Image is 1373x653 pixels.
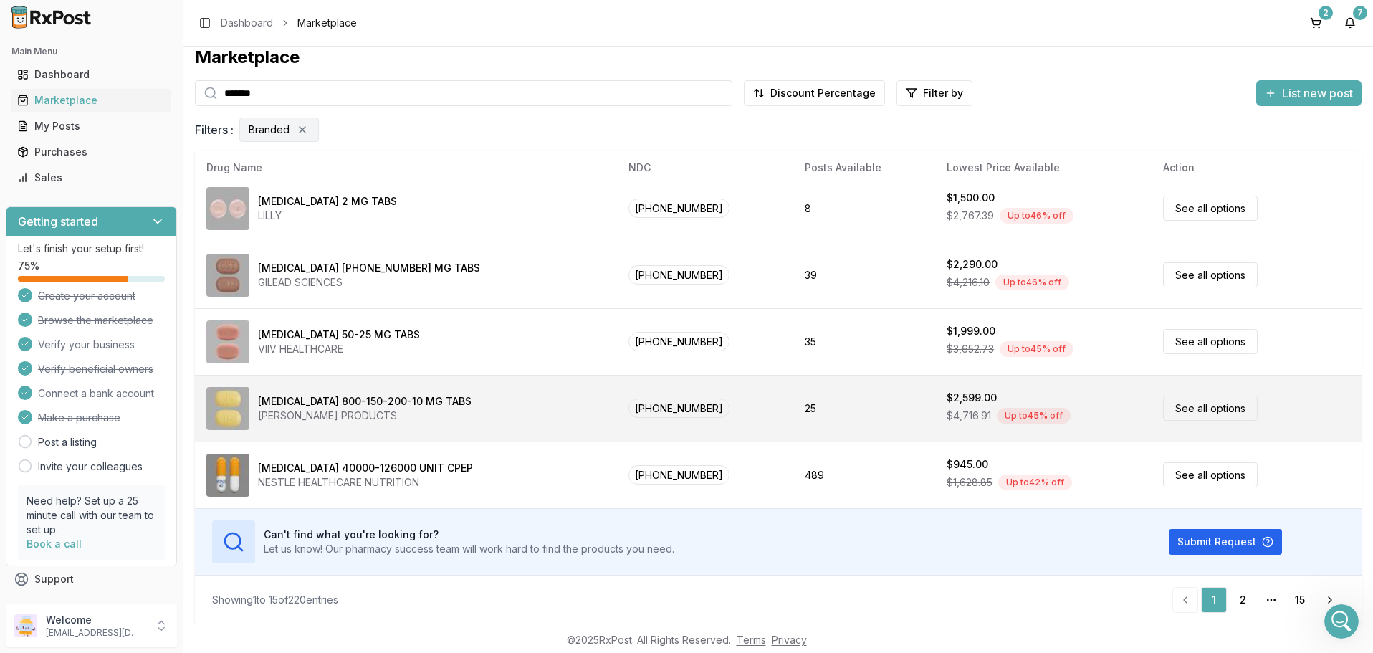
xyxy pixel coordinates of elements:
div: I have an issue that's slowing me down [55,157,276,189]
span: Connect a bank account [38,386,154,401]
div: Up to 46 % off [995,275,1069,290]
th: Action [1152,151,1362,185]
div: [MEDICAL_DATA] 2 MG TABS [258,194,397,209]
td: 39 [793,242,935,308]
div: GILEAD SCIENCES [258,275,480,290]
div: [MEDICAL_DATA] 40000-126000 UNIT CPEP [258,461,473,475]
button: 2 [1304,11,1327,34]
span: $4,216.10 [947,275,990,290]
th: Drug Name [195,151,617,185]
button: Support [6,566,177,592]
span: Branded [249,123,290,137]
button: Continue on WhatsApp [38,356,185,385]
a: See all options [1163,396,1258,421]
div: $2,599.00 [947,391,997,405]
span: [PHONE_NUMBER] [628,265,729,285]
div: Showing 1 to 15 of 220 entries [212,593,338,607]
div: My Posts [17,119,166,133]
a: Post a listing [38,435,97,449]
a: See all options [1163,462,1258,487]
div: joined the conversation [62,419,244,432]
div: [PERSON_NAME] PRODUCTS [258,409,472,423]
a: See all options [1163,329,1258,354]
div: The team will get back to you on this. Our usual reply time is a few hours.You'll get replies her... [11,200,235,287]
div: Up to 42 % off [998,475,1072,490]
img: Symtuza 800-150-200-10 MG TABS [206,387,249,430]
th: NDC [617,151,793,185]
button: Emoji picker [22,470,34,481]
img: Zenpep 40000-126000 UNIT CPEP [206,454,249,497]
button: 7 [1339,11,1362,34]
h3: Getting started [18,213,98,230]
span: $3,652.73 [947,342,994,356]
td: 35 [793,308,935,375]
span: Make a purchase [38,411,120,425]
button: Send a message… [246,464,269,487]
a: Invite your colleagues [38,459,143,474]
p: Welcome [46,613,145,627]
p: Need help? Set up a 25 minute call with our team to set up. [27,494,156,537]
iframe: Intercom live chat [1324,604,1359,639]
span: List new post [1282,85,1353,102]
button: My Posts [6,115,177,138]
textarea: Message… [12,439,274,464]
img: Profile image for Manuel [43,418,57,432]
img: Juluca 50-25 MG TABS [206,320,249,363]
div: Richard says… [11,82,275,157]
span: Create your account [38,289,135,303]
div: [MEDICAL_DATA] [PHONE_NUMBER] MG TABS [258,261,480,275]
span: [PHONE_NUMBER] [628,332,729,351]
nav: breadcrumb [221,16,357,30]
span: 75 % [18,259,39,273]
div: LILLY [258,209,397,223]
a: See all options [1163,196,1258,221]
button: Sales [6,166,177,189]
div: $945.00 [947,457,988,472]
button: List new post [1256,80,1362,106]
span: Filter by [923,86,963,100]
td: 25 [793,375,935,442]
th: Posts Available [793,151,935,185]
button: go back [9,6,37,33]
div: $2,290.00 [947,257,998,272]
button: Filter by [896,80,972,106]
div: NESTLE HEALTHCARE NUTRITION [258,475,473,490]
span: $2,767.39 [947,209,994,223]
a: Go to next page [1316,587,1344,613]
th: Lowest Price Available [935,151,1152,185]
a: Dashboard [221,16,273,30]
span: Marketplace [297,16,357,30]
div: Close [252,6,277,32]
div: $1,500.00 [947,191,995,205]
div: Purchases [17,145,166,159]
div: Dashboard [17,67,166,82]
span: Browse the marketplace [38,313,153,328]
div: 7 [1353,6,1367,20]
a: Privacy [772,634,807,646]
p: Active [70,18,98,32]
span: Verify your business [38,338,135,352]
button: Home [224,6,252,33]
button: Submit Request [1169,529,1282,555]
span: Discount Percentage [770,86,876,100]
div: [MEDICAL_DATA] 800-150-200-10 MG TABS [258,394,472,409]
a: 2 [1230,587,1255,613]
button: Marketplace [6,89,177,112]
div: Up to 45 % off [1000,341,1073,357]
td: 489 [793,442,935,508]
img: User avatar [14,614,37,637]
div: Marketplace [195,46,1362,69]
a: Dashboard [11,62,171,87]
span: Filters : [195,121,234,138]
div: Continue on WhatsApp [11,335,211,404]
div: I have an issue that's slowing me down [67,166,264,180]
p: Let's finish your setup first! [18,242,165,256]
button: Discount Percentage [744,80,885,106]
a: List new post [1256,87,1362,102]
a: My Posts [11,113,171,139]
div: Roxy says… [11,335,275,416]
a: Marketplace [11,87,171,113]
h2: Main Menu [11,46,171,57]
div: How do I view more than 15 entries per page? Very annoying. Would like all items on one page that... [52,82,275,156]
